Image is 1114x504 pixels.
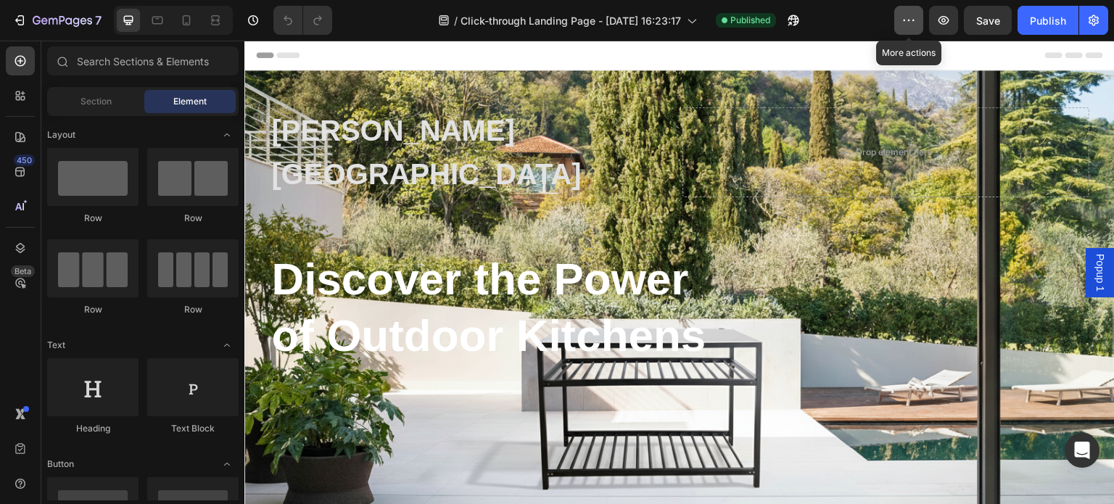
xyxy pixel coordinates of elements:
p: 7 [95,12,102,29]
button: Publish [1018,6,1078,35]
div: 450 [14,154,35,166]
span: / [454,13,458,28]
div: Beta [11,265,35,277]
span: Toggle open [215,123,239,146]
div: Open Intercom Messenger [1065,433,1099,468]
span: Element [173,95,207,108]
iframe: Design area [244,41,1114,504]
div: Row [47,212,139,225]
span: Toggle open [215,334,239,357]
div: Undo/Redo [273,6,332,35]
div: Text Block [147,422,239,435]
button: 7 [6,6,108,35]
h1: [PERSON_NAME][GEOGRAPHIC_DATA] [25,67,432,157]
span: Published [730,14,770,27]
button: Save [964,6,1012,35]
span: Click-through Landing Page - [DATE] 16:23:17 [461,13,681,28]
span: Layout [47,128,75,141]
div: Row [147,212,239,225]
div: Drop element here [612,106,689,117]
span: Save [976,15,1000,27]
span: Popup 1 [849,213,863,251]
input: Search Sections & Elements [47,46,239,75]
div: Row [147,303,239,316]
div: Row [47,303,139,316]
span: Toggle open [215,453,239,476]
span: Section [81,95,112,108]
span: Text [47,339,65,352]
div: Publish [1030,13,1066,28]
div: Heading [47,422,139,435]
h2: Discover the Power of Outdoor Kitchens [25,209,474,325]
span: Button [47,458,74,471]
